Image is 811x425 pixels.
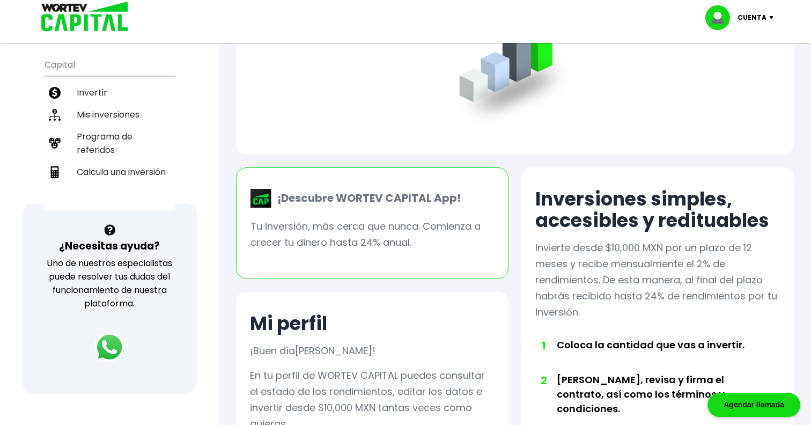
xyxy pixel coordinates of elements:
img: calculadora-icon.17d418c4.svg [49,166,61,178]
p: Invierte desde $10,000 MXN por un plazo de 12 meses y recibe mensualmente el 2% de rendimientos. ... [535,240,780,320]
img: recomiendanos-icon.9b8e9327.svg [49,137,61,149]
a: Mis inversiones [45,104,175,126]
a: Invertir [45,82,175,104]
img: invertir-icon.b3b967d7.svg [49,87,61,99]
p: Uno de nuestros especialistas puede resolver tus dudas del funcionamiento de nuestra plataforma. [36,257,183,310]
img: logos_whatsapp-icon.242b2217.svg [94,332,124,362]
h3: ¿Necesitas ayuda? [59,238,160,254]
h2: Inversiones simples, accesibles y redituables [535,188,780,231]
span: [PERSON_NAME] [295,344,372,357]
h2: Mi perfil [250,313,327,334]
img: icon-down [766,16,781,19]
p: ¡Buen día ! [250,343,375,359]
p: Cuenta [738,10,766,26]
div: Agendar llamada [707,393,800,417]
ul: Capital [45,53,175,210]
a: Programa de referidos [45,126,175,161]
span: 1 [541,338,546,354]
img: wortev-capital-app-icon [250,189,272,208]
img: grafica.516fef24.png [454,5,576,127]
p: ¡Descubre WORTEV CAPITAL App! [272,190,461,206]
li: Coloca la cantidad que vas a invertir. [557,338,755,372]
p: Tu inversión, más cerca que nunca. Comienza a crecer tu dinero hasta 24% anual. [250,218,494,251]
img: profile-image [705,5,738,30]
span: 2 [541,372,546,389]
a: Calcula una inversión [45,161,175,183]
img: inversiones-icon.6695dc30.svg [49,109,61,121]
